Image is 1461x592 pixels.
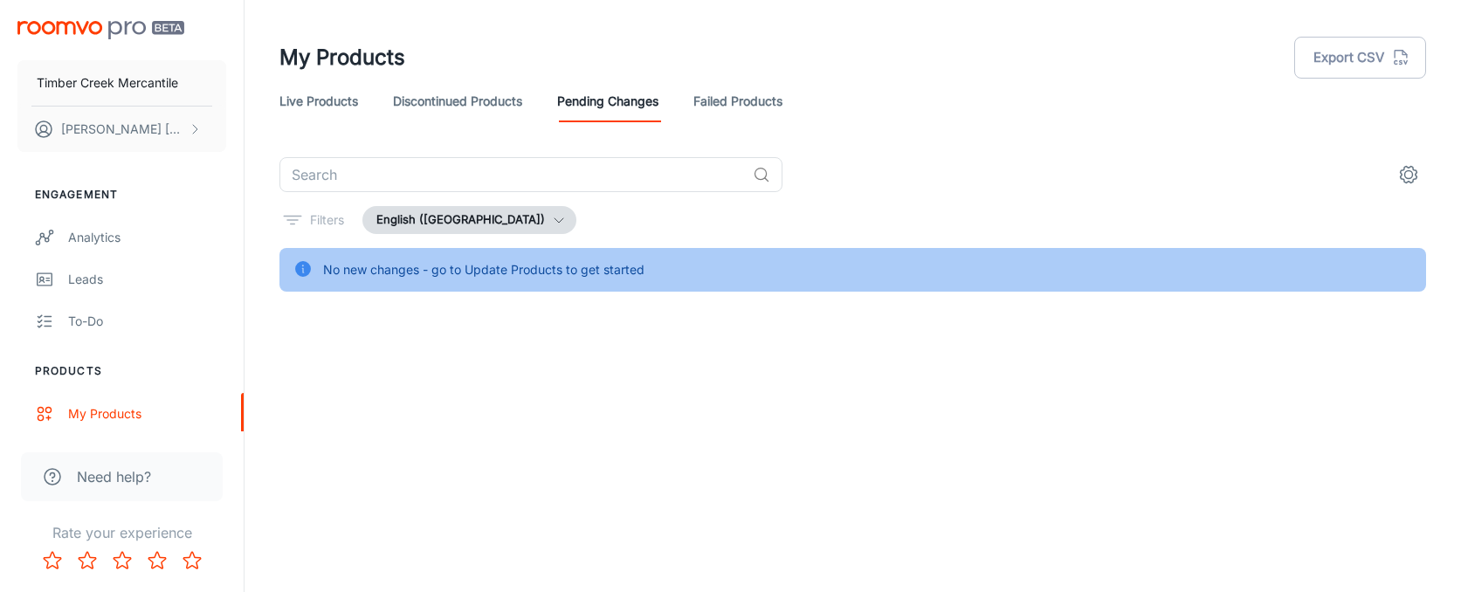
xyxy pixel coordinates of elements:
a: Failed Products [693,80,782,122]
input: Search [279,157,746,192]
h1: My Products [279,42,405,73]
div: To-do [68,312,226,331]
div: No new changes - go to Update Products to get started [323,253,644,286]
img: Roomvo PRO Beta [17,21,184,39]
div: Leads [68,270,226,289]
p: Timber Creek Mercantile [37,73,178,93]
div: Analytics [68,228,226,247]
a: Discontinued Products [393,80,522,122]
a: Pending Changes [557,80,658,122]
p: [PERSON_NAME] [PERSON_NAME] [61,120,184,139]
button: [PERSON_NAME] [PERSON_NAME] [17,107,226,152]
button: Export CSV [1294,37,1426,79]
button: settings [1391,157,1426,192]
a: Live Products [279,80,358,122]
button: Timber Creek Mercantile [17,60,226,106]
button: English ([GEOGRAPHIC_DATA]) [362,206,576,234]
